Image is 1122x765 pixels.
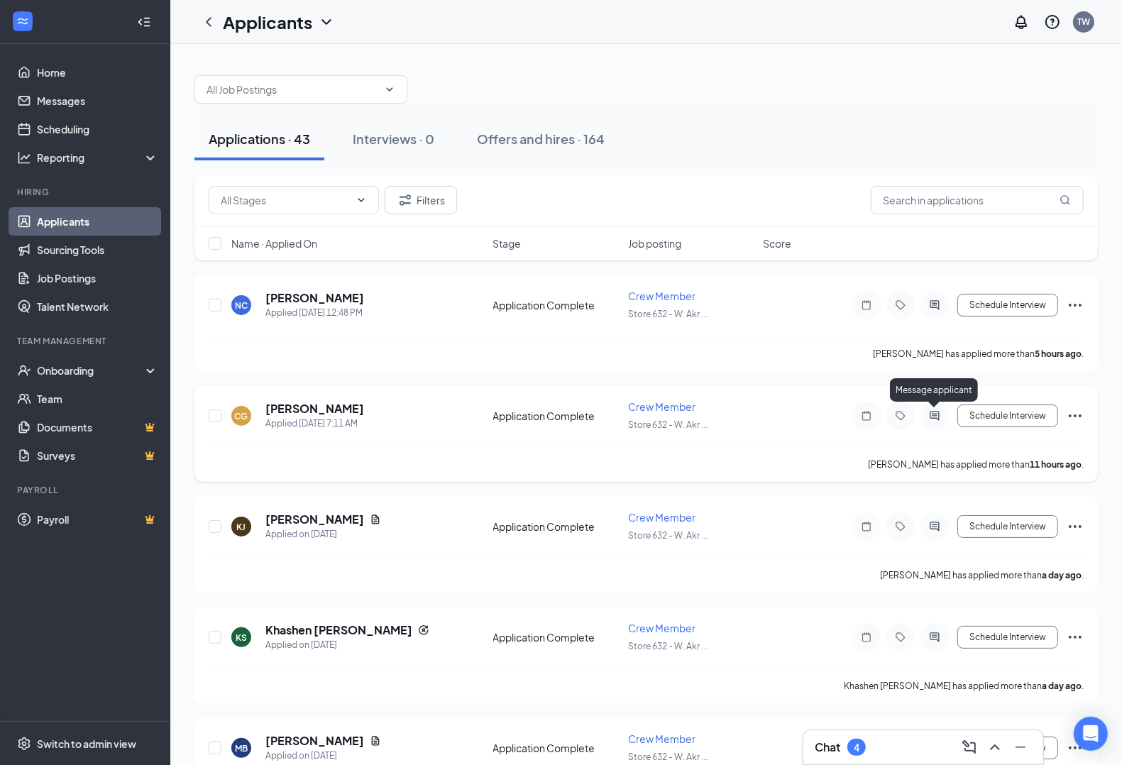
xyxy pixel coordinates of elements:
[37,58,158,87] a: Home
[957,515,1058,538] button: Schedule Interview
[237,521,246,533] div: KJ
[628,290,695,302] span: Crew Member
[231,236,317,251] span: Name · Applied On
[200,13,217,31] svg: ChevronLeft
[209,130,310,148] div: Applications · 43
[926,632,943,643] svg: ActiveChat
[890,378,978,402] div: Message applicant
[37,150,159,165] div: Reporting
[353,130,434,148] div: Interviews · 0
[892,299,909,311] svg: Tag
[236,632,247,644] div: KS
[1067,629,1084,646] svg: Ellipses
[926,299,943,311] svg: ActiveChat
[37,264,158,292] a: Job Postings
[493,236,522,251] span: Stage
[17,484,155,496] div: Payroll
[1012,739,1029,756] svg: Minimize
[493,409,620,423] div: Application Complete
[477,130,605,148] div: Offers and hires · 164
[356,194,367,206] svg: ChevronDown
[265,417,364,431] div: Applied [DATE] 7:11 AM
[1077,16,1090,28] div: TW
[265,622,412,638] h5: Khashen [PERSON_NAME]
[628,732,695,745] span: Crew Member
[137,15,151,29] svg: Collapse
[628,641,708,651] span: Store 632 - W. Akr ...
[1042,570,1082,580] b: a day ago
[628,530,708,541] span: Store 632 - W. Akr ...
[1067,407,1084,424] svg: Ellipses
[397,192,414,209] svg: Filter
[318,13,335,31] svg: ChevronDown
[17,186,155,198] div: Hiring
[1035,348,1082,359] b: 5 hours ago
[17,363,31,378] svg: UserCheck
[37,292,158,321] a: Talent Network
[37,236,158,264] a: Sourcing Tools
[628,752,708,762] span: Store 632 - W. Akr ...
[1009,736,1032,759] button: Minimize
[871,186,1084,214] input: Search in applications
[493,630,620,644] div: Application Complete
[1074,717,1108,751] div: Open Intercom Messenger
[493,519,620,534] div: Application Complete
[37,441,158,470] a: SurveysCrown
[986,739,1003,756] svg: ChevronUp
[958,736,981,759] button: ComposeMessage
[221,192,350,208] input: All Stages
[1067,739,1084,756] svg: Ellipses
[1060,194,1071,206] svg: MagnifyingGlass
[235,742,248,754] div: MB
[628,236,681,251] span: Job posting
[628,400,695,413] span: Crew Member
[265,749,381,763] div: Applied on [DATE]
[984,736,1006,759] button: ChevronUp
[37,737,136,751] div: Switch to admin view
[868,458,1084,470] p: [PERSON_NAME] has applied more than .
[17,737,31,751] svg: Settings
[858,521,875,532] svg: Note
[493,741,620,755] div: Application Complete
[628,622,695,634] span: Crew Member
[1042,681,1082,691] b: a day ago
[370,735,381,747] svg: Document
[628,309,708,319] span: Store 632 - W. Akr ...
[880,569,1084,581] p: [PERSON_NAME] has applied more than .
[265,512,364,527] h5: [PERSON_NAME]
[844,680,1084,692] p: Khashen [PERSON_NAME] has applied more than .
[207,82,378,97] input: All Job Postings
[957,404,1058,427] button: Schedule Interview
[370,514,381,525] svg: Document
[418,624,429,636] svg: Reapply
[265,306,364,320] div: Applied [DATE] 12:48 PM
[957,626,1058,649] button: Schedule Interview
[16,14,30,28] svg: WorkstreamLogo
[1067,518,1084,535] svg: Ellipses
[961,739,978,756] svg: ComposeMessage
[37,385,158,413] a: Team
[385,186,457,214] button: Filter Filters
[1013,13,1030,31] svg: Notifications
[37,363,146,378] div: Onboarding
[37,115,158,143] a: Scheduling
[37,413,158,441] a: DocumentsCrown
[235,410,248,422] div: CG
[265,733,364,749] h5: [PERSON_NAME]
[223,10,312,34] h1: Applicants
[858,299,875,311] svg: Note
[265,401,364,417] h5: [PERSON_NAME]
[235,299,248,312] div: NC
[384,84,395,95] svg: ChevronDown
[873,348,1084,360] p: [PERSON_NAME] has applied more than .
[628,419,708,430] span: Store 632 - W. Akr ...
[892,410,909,422] svg: Tag
[37,505,158,534] a: PayrollCrown
[854,742,859,754] div: 4
[858,410,875,422] svg: Note
[1044,13,1061,31] svg: QuestionInfo
[957,294,1058,317] button: Schedule Interview
[763,236,791,251] span: Score
[1030,459,1082,470] b: 11 hours ago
